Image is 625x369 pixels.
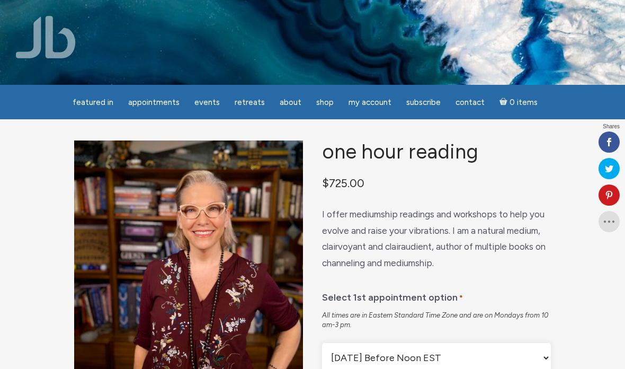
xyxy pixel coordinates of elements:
[188,92,226,113] a: Events
[322,284,463,307] label: Select 1st appointment option
[280,98,301,107] span: About
[603,124,620,129] span: Shares
[499,98,510,107] i: Cart
[73,98,113,107] span: featured in
[128,98,180,107] span: Appointments
[235,98,265,107] span: Retreats
[322,140,551,163] h1: One Hour Reading
[322,177,364,190] bdi: 725.00
[456,98,485,107] span: Contact
[349,98,391,107] span: My Account
[316,98,334,107] span: Shop
[16,16,76,58] img: Jamie Butler. The Everyday Medium
[122,92,186,113] a: Appointments
[310,92,340,113] a: Shop
[400,92,447,113] a: Subscribe
[342,92,398,113] a: My Account
[322,311,551,330] div: All times are in Eastern Standard Time Zone and are on Mondays from 10 am-3 pm.
[322,209,546,268] span: I offer mediumship readings and workshops to help you evolve and raise your vibrations. I am a na...
[66,92,120,113] a: featured in
[493,91,544,113] a: Cart0 items
[449,92,491,113] a: Contact
[273,92,308,113] a: About
[322,177,329,190] span: $
[194,98,220,107] span: Events
[510,99,538,107] span: 0 items
[228,92,271,113] a: Retreats
[406,98,441,107] span: Subscribe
